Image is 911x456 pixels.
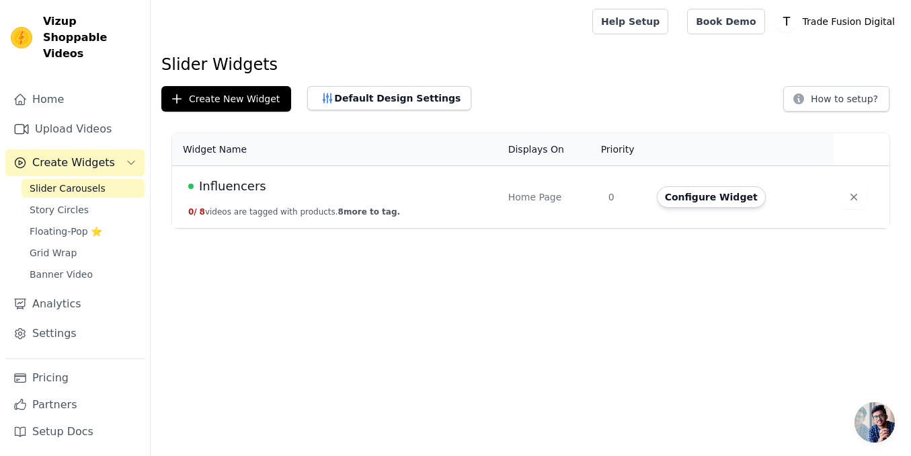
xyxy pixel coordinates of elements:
[188,184,194,189] span: Live Published
[657,186,766,208] button: Configure Widget
[5,86,145,113] a: Home
[30,182,106,195] span: Slider Carousels
[30,225,102,238] span: Floating-Pop ⭐
[783,86,889,112] button: How to setup?
[5,391,145,418] a: Partners
[11,27,32,48] img: Vizup
[188,206,400,217] button: 0/ 8videos are tagged with products.8more to tag.
[687,9,764,34] a: Book Demo
[22,222,145,241] a: Floating-Pop ⭐
[188,207,197,217] span: 0 /
[782,15,790,28] text: T
[43,13,139,62] span: Vizup Shoppable Videos
[600,166,649,229] td: 0
[30,268,93,281] span: Banner Video
[5,291,145,317] a: Analytics
[30,246,77,260] span: Grid Wrap
[592,9,668,34] a: Help Setup
[161,54,900,75] h1: Slider Widgets
[30,203,89,217] span: Story Circles
[5,149,145,176] button: Create Widgets
[5,418,145,445] a: Setup Docs
[500,133,600,166] th: Displays On
[22,179,145,198] a: Slider Carousels
[161,86,291,112] button: Create New Widget
[508,190,592,204] div: Home Page
[842,185,866,209] button: Delete widget
[855,402,895,443] a: Open chat
[5,320,145,347] a: Settings
[797,9,900,34] p: Trade Fusion Digital
[22,265,145,284] a: Banner Video
[172,133,500,166] th: Widget Name
[338,207,400,217] span: 8 more to tag.
[600,133,649,166] th: Priority
[307,86,471,110] button: Default Design Settings
[199,177,266,196] span: Influencers
[200,207,205,217] span: 8
[22,200,145,219] a: Story Circles
[5,365,145,391] a: Pricing
[783,96,889,108] a: How to setup?
[22,243,145,262] a: Grid Wrap
[5,116,145,143] a: Upload Videos
[32,155,115,171] span: Create Widgets
[776,9,900,34] button: T Trade Fusion Digital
